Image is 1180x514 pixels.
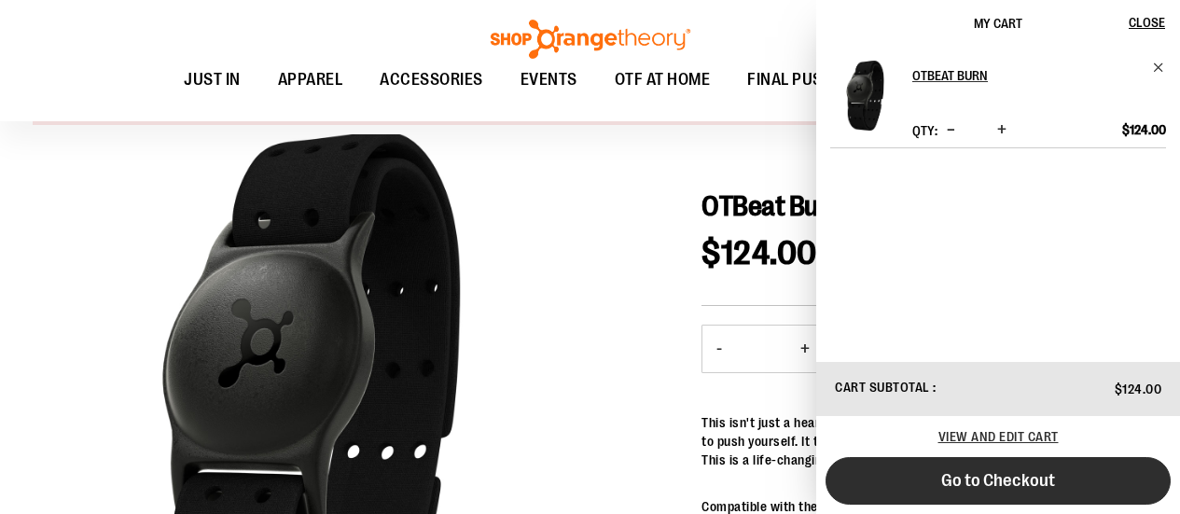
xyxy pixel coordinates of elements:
[1129,15,1165,30] span: Close
[1122,121,1166,138] span: $124.00
[380,59,483,101] span: ACCESSORIES
[974,16,1022,31] span: My Cart
[941,470,1055,491] span: Go to Checkout
[488,20,693,59] img: Shop Orangetheory
[278,59,343,101] span: APPAREL
[165,59,259,102] a: JUST IN
[942,121,960,140] button: Decrease product quantity
[1115,382,1162,396] span: $124.00
[830,61,900,131] img: OTBeat Burn
[596,59,729,101] a: OTF AT HOME
[1152,61,1166,75] a: Remove item
[729,59,892,102] a: FINAL PUSH SALE
[912,61,1141,90] h2: OTBeat Burn
[502,59,596,102] a: EVENTS
[184,59,241,101] span: JUST IN
[701,413,1147,469] p: This isn't just a heart rate monitor. It does more than that. It tells you when to push yourself....
[826,457,1171,505] button: Go to Checkout
[747,59,873,101] span: FINAL PUSH SALE
[835,380,930,395] span: Cart Subtotal
[938,429,1059,444] a: View and edit cart
[830,61,900,143] a: OTBeat Burn
[736,326,786,371] input: Product quantity
[361,59,502,102] a: ACCESSORIES
[521,59,577,101] span: EVENTS
[701,190,843,222] span: OTBeat Burn
[912,61,1166,90] a: OTBeat Burn
[993,121,1011,140] button: Increase product quantity
[259,59,362,102] a: APPAREL
[830,61,1166,148] li: Product
[912,123,937,138] label: Qty
[615,59,711,101] span: OTF AT HOME
[702,326,736,372] button: Decrease product quantity
[786,326,824,372] button: Increase product quantity
[701,234,817,272] span: $124.00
